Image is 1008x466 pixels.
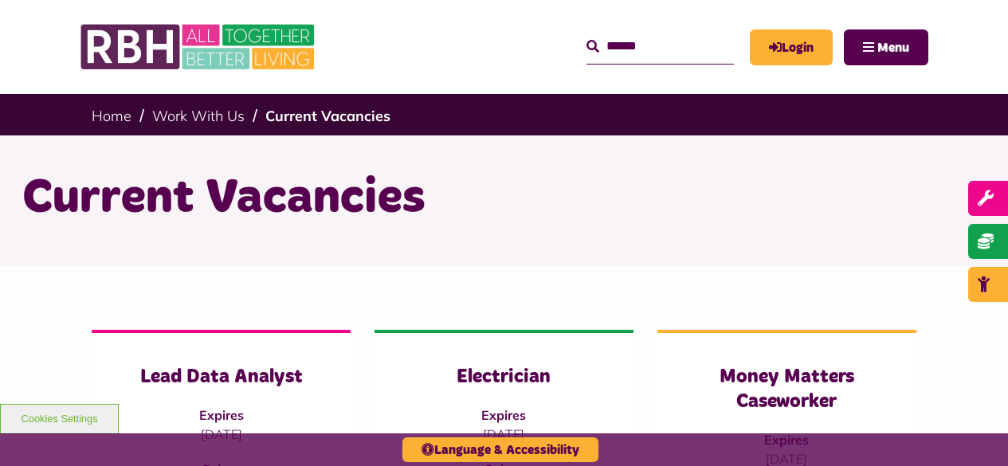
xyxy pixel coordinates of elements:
[481,407,526,423] strong: Expires
[936,394,1008,466] iframe: Netcall Web Assistant for live chat
[124,365,319,390] h3: Lead Data Analyst
[764,432,809,448] strong: Expires
[877,41,909,54] span: Menu
[22,167,986,229] h1: Current Vacancies
[199,407,244,423] strong: Expires
[265,107,390,125] a: Current Vacancies
[152,107,245,125] a: Work With Us
[689,365,884,414] h3: Money Matters Caseworker
[406,425,602,444] p: [DATE]
[92,107,131,125] a: Home
[750,29,833,65] a: MyRBH
[124,425,319,444] p: [DATE]
[406,365,602,390] h3: Electrician
[402,437,598,462] button: Language & Accessibility
[80,16,319,78] img: RBH
[844,29,928,65] button: Navigation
